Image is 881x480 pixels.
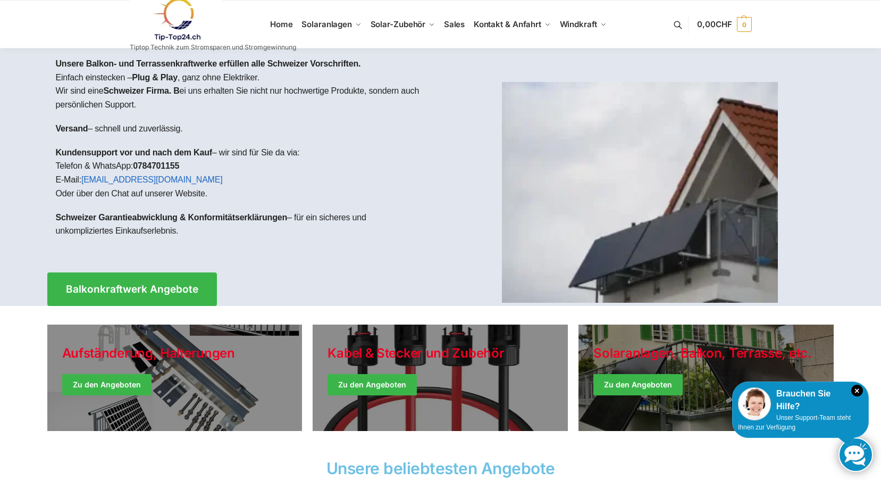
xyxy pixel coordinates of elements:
[56,211,432,238] p: – für ein sicheres und unkompliziertes Einkaufserlebnis.
[130,44,296,51] p: Tiptop Technik zum Stromsparen und Stromgewinnung
[297,1,366,48] a: Solaranlagen
[56,124,88,133] strong: Versand
[851,385,863,396] i: Schließen
[366,1,439,48] a: Solar-Zubehör
[560,19,597,29] span: Windkraft
[56,213,288,222] strong: Schweizer Garantieabwicklung & Konformitätserklärungen
[47,325,303,431] a: Holiday Style
[56,59,361,68] strong: Unsere Balkon- und Terrassenkraftwerke erfüllen alle Schweizer Vorschriften.
[555,1,611,48] a: Windkraft
[66,284,198,294] span: Balkonkraftwerk Angebote
[132,73,178,82] strong: Plug & Play
[81,175,223,184] a: [EMAIL_ADDRESS][DOMAIN_NAME]
[697,19,732,29] span: 0,00
[56,122,432,136] p: – schnell und zuverlässig.
[301,19,352,29] span: Solaranlagen
[578,325,834,431] a: Winter Jackets
[738,387,863,413] div: Brauchen Sie Hilfe?
[47,272,217,306] a: Balkonkraftwerk Angebote
[474,19,541,29] span: Kontakt & Anfahrt
[737,17,752,32] span: 0
[439,1,469,48] a: Sales
[56,146,432,200] p: – wir sind für Sie da via: Telefon & WhatsApp: E-Mail: Oder über den Chat auf unserer Website.
[502,82,778,303] img: Home 1
[469,1,555,48] a: Kontakt & Anfahrt
[697,9,751,40] a: 0,00CHF 0
[133,161,179,170] strong: 0784701155
[47,460,834,476] h2: Unsere beliebtesten Angebote
[313,325,568,431] a: Holiday Style
[56,84,432,111] p: Wir sind eine ei uns erhalten Sie nicht nur hochwertige Produkte, sondern auch persönlichen Support.
[47,48,441,256] div: Einfach einstecken – , ganz ohne Elektriker.
[56,148,212,157] strong: Kundensupport vor und nach dem Kauf
[371,19,426,29] span: Solar-Zubehör
[716,19,732,29] span: CHF
[738,387,771,420] img: Customer service
[444,19,465,29] span: Sales
[103,86,179,95] strong: Schweizer Firma. B
[738,414,851,431] span: Unser Support-Team steht Ihnen zur Verfügung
